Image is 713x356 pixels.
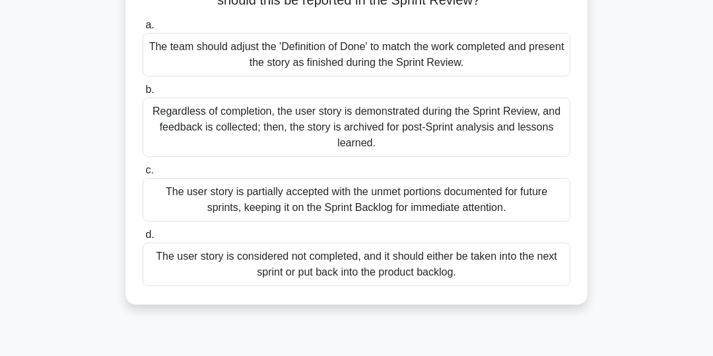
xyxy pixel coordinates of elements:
div: The user story is considered not completed, and it should either be taken into the next sprint or... [143,243,570,286]
div: The team should adjust the 'Definition of Done' to match the work completed and present the story... [143,33,570,76]
div: Regardless of completion, the user story is demonstrated during the Sprint Review, and feedback i... [143,98,570,157]
span: b. [145,84,154,95]
span: a. [145,19,154,30]
div: The user story is partially accepted with the unmet portions documented for future sprints, keepi... [143,178,570,222]
span: d. [145,229,154,240]
span: c. [145,164,153,175]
